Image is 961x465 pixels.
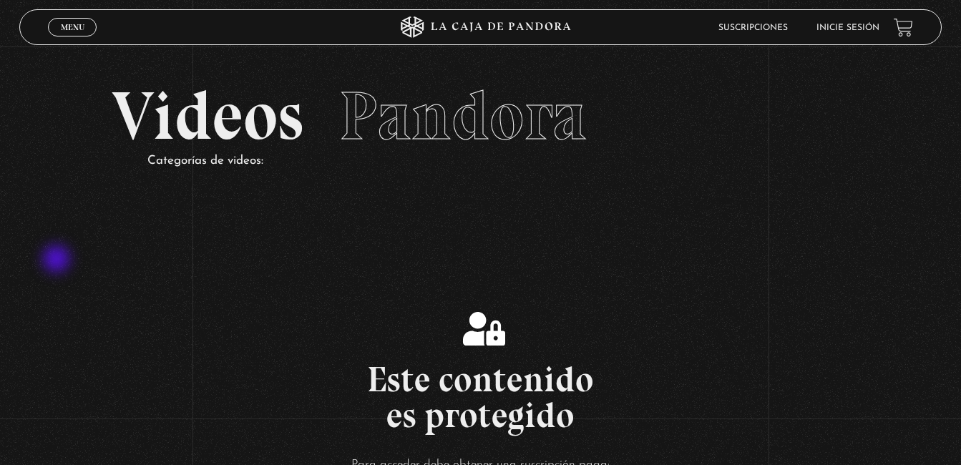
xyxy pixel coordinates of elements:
a: View your shopping cart [894,18,913,37]
a: Suscripciones [718,24,788,32]
span: Menu [61,23,84,31]
p: Categorías de videos: [147,150,849,172]
span: Cerrar [56,35,89,45]
a: Inicie sesión [816,24,879,32]
h2: Videos [112,82,849,150]
span: Pandora [339,75,587,157]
